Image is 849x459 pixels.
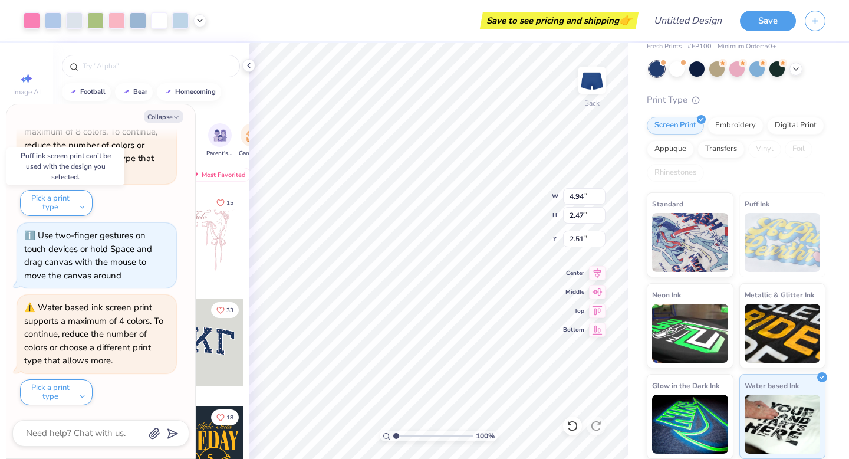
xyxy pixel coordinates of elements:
[563,269,584,277] span: Center
[157,83,221,101] button: homecoming
[206,123,233,158] button: filter button
[619,13,632,27] span: 👉
[185,168,251,182] div: Most Favorited
[20,190,93,216] button: Pick a print type
[745,395,821,454] img: Water based Ink
[6,147,124,185] div: Puff ink screen print can’t be used with the design you selected.
[652,213,728,272] img: Standard
[580,68,604,92] img: Back
[62,83,111,101] button: football
[652,304,728,363] img: Neon Ink
[226,307,233,313] span: 33
[226,200,233,206] span: 15
[767,117,824,135] div: Digital Print
[644,9,731,32] input: Untitled Design
[647,117,704,135] div: Screen Print
[239,149,266,158] span: Game Day
[745,213,821,272] img: Puff Ink
[748,140,781,158] div: Vinyl
[745,288,814,301] span: Metallic & Glitter Ink
[239,123,266,158] button: filter button
[68,88,78,96] img: trend_line.gif
[652,288,681,301] span: Neon Ink
[483,12,636,29] div: Save to see pricing and shipping
[211,195,239,211] button: Like
[133,88,147,95] div: bear
[563,326,584,334] span: Bottom
[647,93,825,107] div: Print Type
[246,129,259,142] img: Game Day Image
[206,123,233,158] div: filter for Parent's Weekend
[239,123,266,158] div: filter for Game Day
[647,164,704,182] div: Rhinestones
[687,42,712,52] span: # FP100
[652,198,683,210] span: Standard
[745,304,821,363] img: Metallic & Glitter Ink
[563,288,584,296] span: Middle
[652,395,728,454] img: Glow in the Dark Ink
[740,11,796,31] button: Save
[647,42,682,52] span: Fresh Prints
[24,301,163,366] div: Water based ink screen print supports a maximum of 4 colors. To continue, reduce the number of co...
[211,409,239,425] button: Like
[163,88,173,96] img: trend_line.gif
[226,415,233,421] span: 18
[213,129,227,142] img: Parent's Weekend Image
[652,379,719,392] span: Glow in the Dark Ink
[144,110,183,123] button: Collapse
[785,140,812,158] div: Foil
[718,42,776,52] span: Minimum Order: 50 +
[24,229,152,281] div: Use two-finger gestures on touch devices or hold Space and drag canvas with the mouse to move the...
[81,60,232,72] input: Try "Alpha"
[175,88,216,95] div: homecoming
[697,140,745,158] div: Transfers
[206,149,233,158] span: Parent's Weekend
[211,302,239,318] button: Like
[121,88,131,96] img: trend_line.gif
[476,431,495,441] span: 100 %
[80,88,106,95] div: football
[707,117,764,135] div: Embroidery
[115,83,153,101] button: bear
[647,140,694,158] div: Applique
[745,379,799,392] span: Water based Ink
[584,98,600,109] div: Back
[563,307,584,315] span: Top
[13,87,41,97] span: Image AI
[745,198,769,210] span: Puff Ink
[20,379,93,405] button: Pick a print type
